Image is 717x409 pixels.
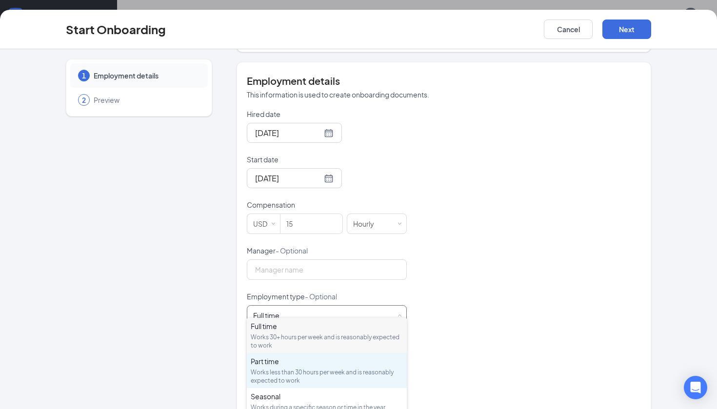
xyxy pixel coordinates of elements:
button: Cancel [544,19,593,39]
div: Works less than 30 hours per week and is reasonably expected to work [251,368,403,385]
input: Manager name [247,259,407,280]
input: Amount [280,214,342,234]
h3: Start Onboarding [66,21,166,38]
h4: Employment details [247,74,641,88]
span: Preview [94,95,198,105]
div: Hourly [353,214,381,234]
div: USD [253,214,274,234]
div: Seasonal [251,391,403,401]
div: Full time [251,321,403,331]
p: This information is used to create onboarding documents. [247,90,641,99]
div: Open Intercom Messenger [684,376,707,399]
button: Next [602,19,651,39]
div: Part time [251,356,403,366]
p: Compensation [247,200,407,210]
p: Manager [247,246,407,255]
div: Works 30+ hours per week and is reasonably expected to work [251,333,403,350]
p: Start date [247,155,407,164]
input: Sep 22, 2025 [255,172,322,184]
span: 1 [82,71,86,80]
div: [object Object] [253,311,286,320]
span: 2 [82,95,86,105]
input: Sep 15, 2025 [255,127,322,139]
div: Full time [253,311,279,320]
p: Hired date [247,109,407,119]
span: - Optional [276,246,308,255]
p: Employment type [247,292,407,301]
span: Employment details [94,71,198,80]
span: - Optional [305,292,337,301]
